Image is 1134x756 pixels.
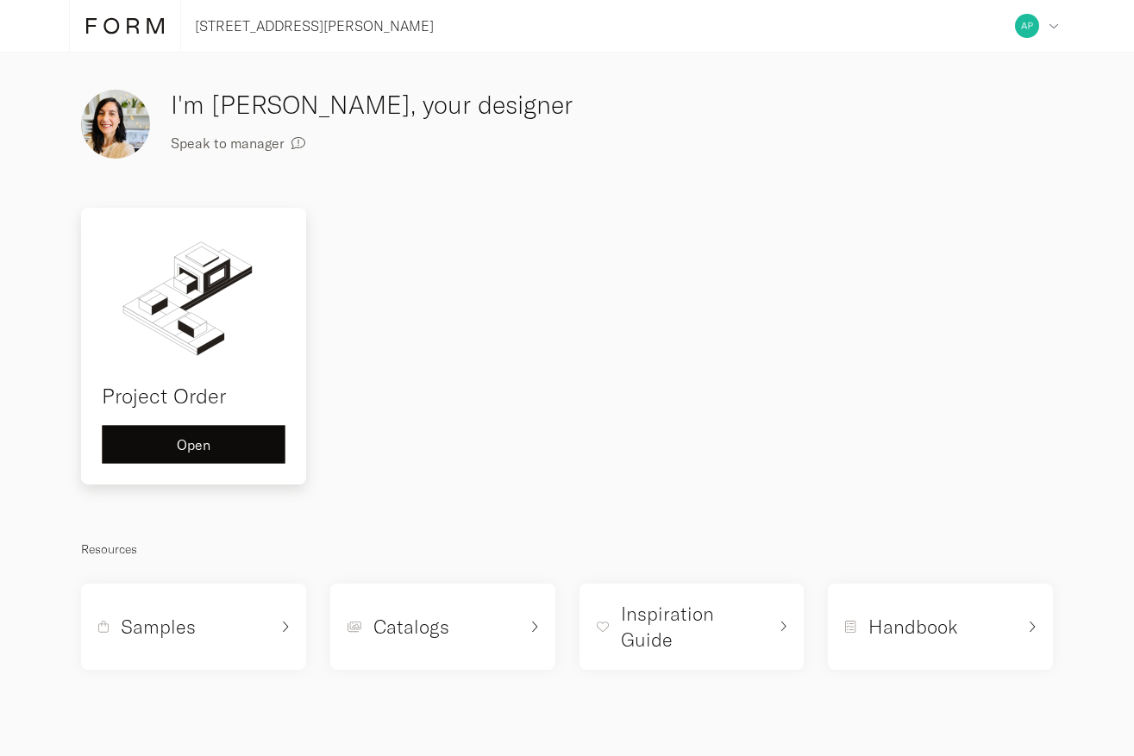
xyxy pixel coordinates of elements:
h4: Project Order [102,380,285,411]
img: order.svg [102,228,285,366]
img: Image%20from%20iOS%20(3).jpg [81,90,150,159]
button: Speak to manager [171,123,305,162]
h3: I'm [PERSON_NAME], your designer [171,86,617,123]
span: Open [177,438,210,452]
img: a6346d4fed55d500db2e390cd45278f4 [1015,14,1039,38]
button: Open [102,425,285,464]
h5: Handbook [868,614,958,640]
h5: Samples [121,614,196,640]
h5: Inspiration Guide [621,601,767,653]
h5: Catalogs [373,614,449,640]
span: Speak to manager [171,136,285,150]
p: [STREET_ADDRESS][PERSON_NAME] [195,16,434,36]
p: Resources [81,539,1053,559]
